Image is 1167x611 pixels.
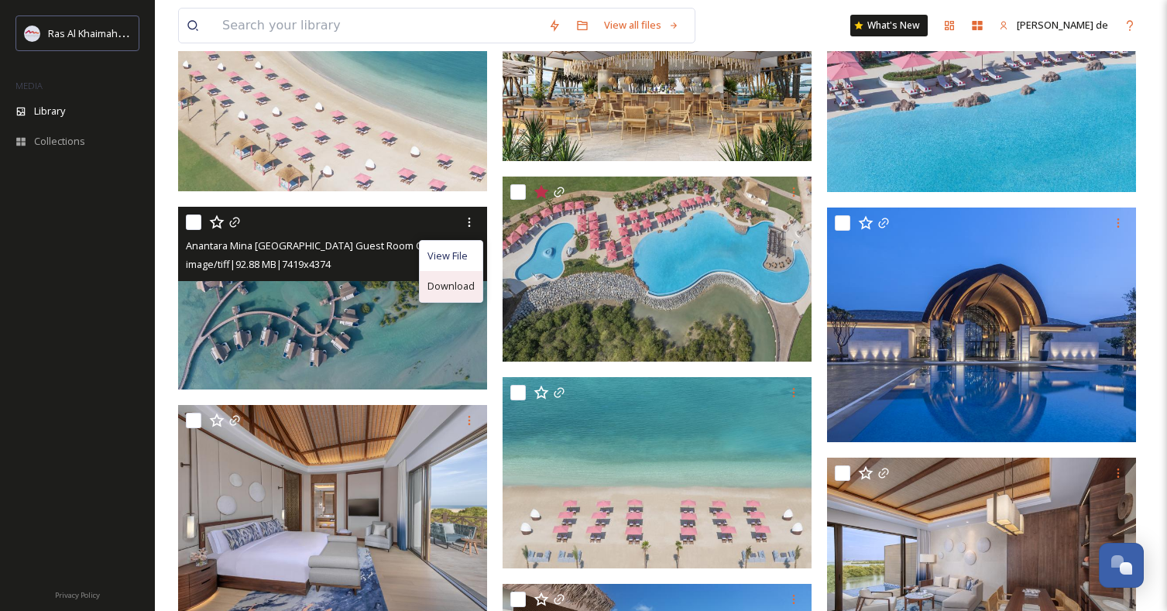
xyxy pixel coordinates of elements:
span: Anantara Mina [GEOGRAPHIC_DATA] Guest Room Over Water Pool Villa Aerial.tif [186,238,553,252]
img: Anantara Mina Al Arab Ras Al Khaimah Resort Aerial View Beach Close To Peninsula And Riad Villas.tif [178,18,487,191]
input: Search your library [215,9,541,43]
img: Anantara Mina Al Arab Ras Al Khaimah Resort Aerial View Beach Close To Beach House.tif [503,377,812,568]
img: Anantara Mina Al Arab Ras Al Khaimah Resort Guest Room Over Water Pool Villa Aerial.tif [178,207,487,389]
img: Anantara Mina Al Arab Ras Al Khaimah Resort Exterior View Guest Entrance Side View.tif [827,208,1136,442]
span: View File [427,249,468,263]
img: Logo_RAKTDA_RGB-01.png [25,26,40,41]
span: Collections [34,134,85,149]
span: [PERSON_NAME] de [1017,18,1108,32]
img: Anantara Mina Al Arab Ras Al Khaimah Resort Aerial View Swimming Pool Mangroves Wide Angle.tif [503,177,812,362]
span: Privacy Policy [55,590,100,600]
a: What's New [850,15,928,36]
span: image/tiff | 92.88 MB | 7419 x 4374 [186,257,331,271]
a: Privacy Policy [55,585,100,603]
a: View all files [596,10,687,40]
span: Download [427,279,475,293]
button: Open Chat [1099,543,1144,588]
span: MEDIA [15,80,43,91]
span: Library [34,104,65,118]
span: Ras Al Khaimah Tourism Development Authority [48,26,267,40]
a: [PERSON_NAME] de [991,10,1116,40]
